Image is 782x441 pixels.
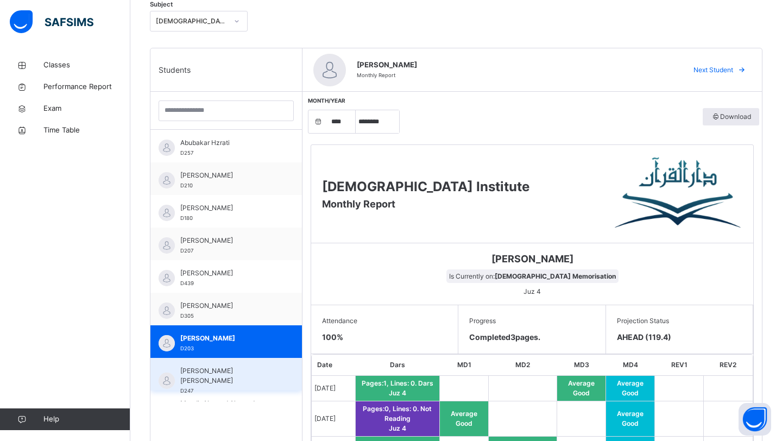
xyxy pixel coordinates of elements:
span: Good [573,389,590,397]
th: MD2 [489,355,557,376]
span: Good [456,419,472,427]
img: safsims [10,10,93,33]
span: [DATE] [314,414,336,423]
span: Projection Status [617,316,742,326]
span: Help [43,414,130,425]
span: Is Currently on: [446,269,619,283]
th: REV2 [704,355,753,376]
span: [PERSON_NAME] [180,171,278,180]
span: Average [451,409,477,418]
span: D210 [180,182,193,188]
div: [DEMOGRAPHIC_DATA] Memorisation [156,16,228,26]
span: [DEMOGRAPHIC_DATA] Institute [322,179,529,194]
img: default.svg [159,303,175,319]
span: [PERSON_NAME] [180,236,278,245]
img: default.svg [159,140,175,156]
span: [PERSON_NAME] [180,333,278,343]
span: Progress [469,316,594,326]
span: Date [317,361,332,369]
span: Download [711,112,751,122]
span: Next Student [693,65,733,75]
b: [DEMOGRAPHIC_DATA] Memorisation [495,272,616,280]
span: Muadh Ahamed Ahamed Zayaan [180,399,278,418]
img: default.svg [159,270,175,286]
span: Monthly Report [357,72,395,78]
span: Average [617,409,644,418]
span: 100 % [322,332,343,342]
img: default.svg [159,172,175,188]
span: [PERSON_NAME] [319,251,745,266]
span: Time Table [43,125,130,136]
span: Average [617,379,644,387]
span: Exam [43,103,130,114]
span: Abubakar Hzrati [180,138,278,148]
span: Good [622,389,639,397]
span: D207 [180,248,193,254]
span: D247 [180,388,193,394]
span: Monthly Report [322,198,395,210]
span: [DATE] [314,384,336,392]
th: REV1 [655,355,704,376]
th: MD3 [557,355,606,376]
img: default.svg [159,373,175,389]
th: MD4 [606,355,655,376]
span: Students [159,64,191,75]
span: Dars [418,379,433,387]
span: [PERSON_NAME] [180,268,278,278]
span: [PERSON_NAME] [PERSON_NAME] [180,366,278,386]
img: Darul Quran Institute [615,156,742,232]
span: D439 [180,280,194,286]
span: Juz 4 [389,389,406,397]
img: default.svg [159,335,175,351]
span: D203 [180,345,194,351]
span: Performance Report [43,81,130,92]
img: default.svg [159,237,175,254]
th: Dars [355,355,440,376]
span: Juz 4 [521,285,544,298]
span: [PERSON_NAME] [180,203,278,213]
span: Classes [43,60,130,71]
span: AHEAD (119.4) [617,331,742,343]
span: D305 [180,313,194,319]
span: Juz 4 [389,424,406,432]
img: default.svg [313,54,346,86]
span: D180 [180,215,193,221]
th: MD1 [440,355,489,376]
span: Pages: 0 , Lines: 0 . [363,405,420,413]
span: [PERSON_NAME] [180,301,278,311]
span: Attendance [322,316,447,326]
span: Month/Year [308,97,345,104]
button: Open asap [739,403,771,436]
span: Good [622,419,639,427]
img: default.svg [159,205,175,221]
span: Completed 3 pages. [469,332,540,342]
span: D257 [180,150,193,156]
span: Average [568,379,595,387]
span: [PERSON_NAME] [357,60,674,71]
span: Pages: 1 , Lines: 0 . [362,379,418,387]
